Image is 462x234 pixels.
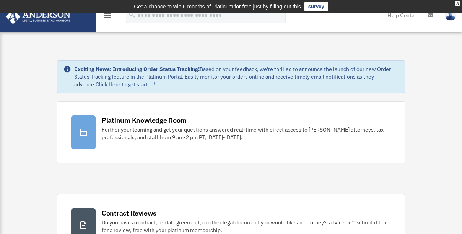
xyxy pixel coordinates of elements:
[128,10,136,19] i: search
[134,2,301,11] div: Get a chance to win 6 months of Platinum for free just by filling out this
[102,126,391,141] div: Further your learning and get your questions answered real-time with direct access to [PERSON_NAM...
[74,65,399,88] div: Based on your feedback, we're thrilled to announce the launch of our new Order Status Tracking fe...
[102,219,391,234] div: Do you have a contract, rental agreement, or other legal document you would like an attorney's ad...
[74,66,200,73] strong: Exciting News: Introducing Order Status Tracking!
[445,10,456,21] img: User Pic
[57,101,405,163] a: Platinum Knowledge Room Further your learning and get your questions answered real-time with dire...
[304,2,328,11] a: survey
[455,1,460,6] div: close
[102,208,156,218] div: Contract Reviews
[102,115,187,125] div: Platinum Knowledge Room
[103,13,112,20] a: menu
[3,9,73,24] img: Anderson Advisors Platinum Portal
[103,11,112,20] i: menu
[96,81,155,88] a: Click Here to get started!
